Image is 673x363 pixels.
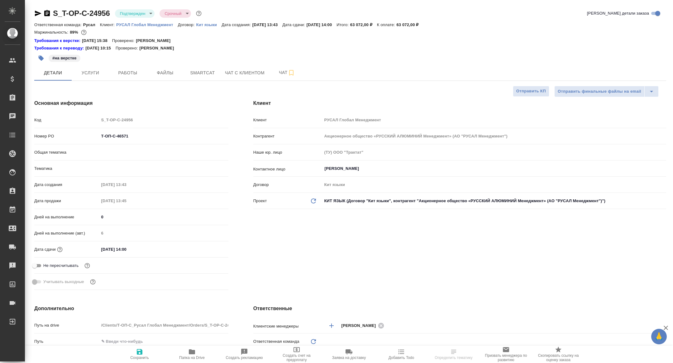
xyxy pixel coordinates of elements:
p: [DATE] 10:15 [85,45,116,51]
span: Отправить КП [516,88,546,95]
p: Маржинальность: [34,30,70,35]
span: Работы [113,69,143,77]
button: Скопировать ссылку для ЯМессенджера [34,10,42,17]
button: Скопировать ссылку на оценку заказа [532,346,585,363]
span: Создать рекламацию [226,356,263,360]
button: Доп статусы указывают на важность/срочность заказа [195,9,203,17]
input: Пустое поле [99,321,228,330]
span: Чат с клиентом [225,69,265,77]
a: Кит языки [196,22,222,27]
div: [PERSON_NAME] [341,322,386,329]
p: Договор [253,182,322,188]
a: Требования к верстке: [34,38,82,44]
button: Open [663,168,664,169]
p: Договор: [178,22,196,27]
p: Тематика [34,165,99,172]
span: Не пересчитывать [43,263,79,269]
p: [DATE] 15:38 [82,38,112,44]
div: Подтвержден [160,9,191,18]
p: Клиент [253,117,322,123]
div: КИТ ЯЗЫК (Договор "Кит языки", контрагент "Акционерное общество «РУССКИЙ АЛЮМИНИЙ Менеджмент» (АО... [322,196,666,206]
button: Выбери, если сб и вс нужно считать рабочими днями для выполнения заказа. [89,278,97,286]
button: Скопировать ссылку [43,10,51,17]
p: Проверено: [116,45,140,51]
p: #на верстке [52,55,77,61]
p: Путь [34,338,99,345]
span: [PERSON_NAME] [341,323,380,329]
a: Требования к переводу: [34,45,85,51]
button: Срочный [163,11,183,16]
button: Подтвержден [118,11,147,16]
span: Заявка на доставку [332,356,366,360]
p: Ответственная команда [253,338,299,345]
a: РУСАЛ Глобал Менеджмент [116,22,178,27]
a: S_T-OP-C-24956 [53,9,110,17]
p: Номер PO [34,133,99,139]
p: Общая тематика [34,149,99,156]
input: Пустое поле [99,180,154,189]
input: Пустое поле [99,115,228,124]
div: ​ [99,163,228,174]
span: Определить тематику [435,356,472,360]
button: Создать рекламацию [218,346,270,363]
p: 63 072,00 ₽ [396,22,423,27]
span: Сохранить [130,356,149,360]
p: [DATE] 13:43 [252,22,283,27]
input: Пустое поле [99,229,228,238]
span: 🙏 [654,330,664,343]
p: Дней на выполнение [34,214,99,220]
input: ✎ Введи что-нибудь [99,132,228,141]
div: Нажми, чтобы открыть папку с инструкцией [34,38,82,44]
p: Проверено: [112,38,136,44]
button: Добавить Todo [375,346,427,363]
p: Дата продажи [34,198,99,204]
p: Путь на drive [34,322,99,328]
p: Наше юр. лицо [253,149,322,156]
input: Пустое поле [322,148,666,157]
div: ​ [322,336,666,347]
p: Русал [83,22,100,27]
span: [PERSON_NAME] детали заказа [587,10,649,16]
p: Дней на выполнение (авт.) [34,230,99,236]
button: Отправить финальные файлы на email [554,86,645,97]
span: Скопировать ссылку на оценку заказа [536,353,581,362]
span: Отправить финальные файлы на email [558,88,641,95]
span: Создать счет на предоплату [274,353,319,362]
button: Создать счет на предоплату [270,346,323,363]
button: Если добавить услуги и заполнить их объемом, то дата рассчитается автоматически [56,245,64,254]
button: Добавить менеджера [324,318,339,333]
p: 63 072,00 ₽ [350,22,377,27]
svg: Подписаться [288,69,295,77]
span: Учитывать выходные [43,279,84,285]
button: Сохранить [113,346,166,363]
p: 89% [70,30,79,35]
div: Нажми, чтобы открыть папку с инструкцией [34,45,85,51]
p: Дата сдачи: [282,22,306,27]
button: Включи, если не хочешь, чтобы указанная дата сдачи изменилась после переставления заказа в 'Подтв... [83,262,91,270]
p: Дата создания: [222,22,252,27]
h4: Дополнительно [34,305,228,312]
input: Пустое поле [99,196,154,205]
p: Контактное лицо [253,166,322,172]
input: ✎ Введи что-нибудь [99,212,228,221]
input: Пустое поле [322,132,666,141]
button: 5544.00 RUB; [80,28,88,36]
button: Заявка на доставку [323,346,375,363]
p: Дата создания [34,182,99,188]
p: Клиент: [100,22,116,27]
span: Чат [272,69,302,77]
p: [PERSON_NAME] [136,38,175,44]
h4: Клиент [253,100,666,107]
span: Призвать менеджера по развитию [484,353,528,362]
span: Услуги [75,69,105,77]
button: Папка на Drive [166,346,218,363]
div: split button [554,86,659,97]
input: ✎ Введи что-нибудь [99,245,154,254]
span: Файлы [150,69,180,77]
input: Пустое поле [322,115,666,124]
span: Папка на Drive [179,356,205,360]
p: К оплате: [377,22,397,27]
button: Определить тематику [427,346,480,363]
